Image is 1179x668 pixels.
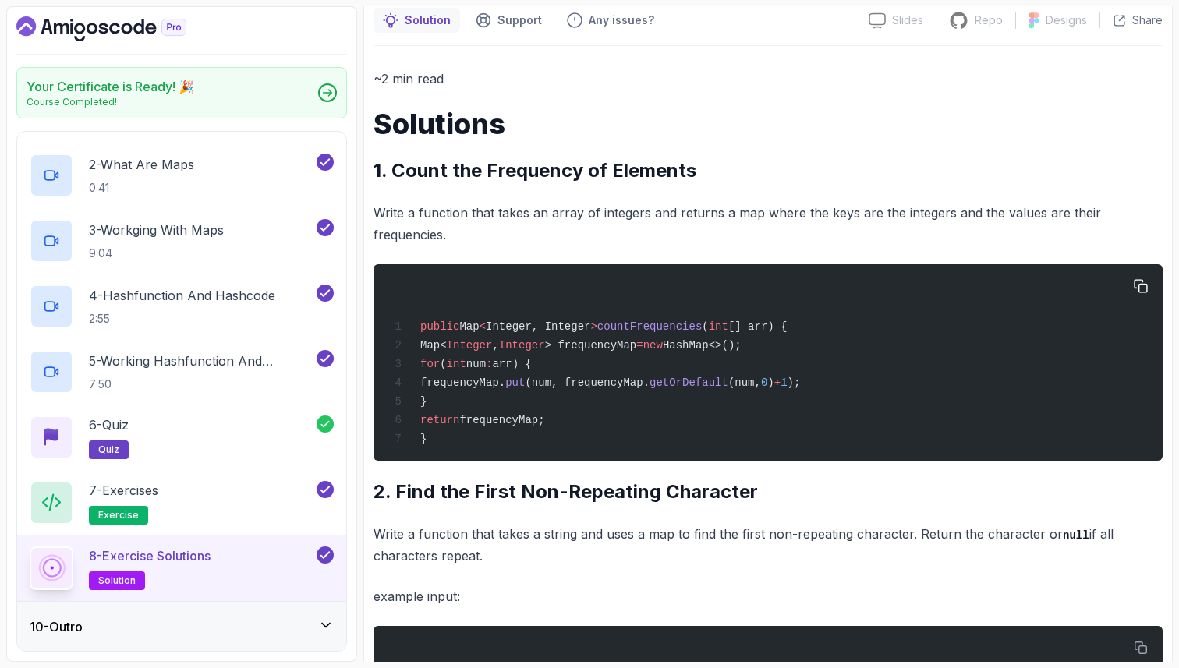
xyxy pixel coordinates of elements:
[89,415,129,434] p: 6 - Quiz
[374,523,1163,567] p: Write a function that takes a string and uses a map to find the first non-repeating character. Re...
[89,481,158,500] p: 7 - Exercises
[30,350,334,394] button: 5-Working Hashfunction And Hashcode7:50
[447,339,493,352] span: Integer
[16,16,222,41] a: Dashboard
[597,320,702,333] span: countFrequencies
[420,339,447,352] span: Map<
[545,339,637,352] span: > frequencyMap
[466,358,486,370] span: num
[663,339,742,352] span: HashMap<>();
[27,96,194,108] p: Course Completed!
[420,414,459,426] span: return
[590,320,597,333] span: >
[702,320,708,333] span: (
[643,339,663,352] span: new
[1046,12,1087,28] p: Designs
[636,339,643,352] span: =
[975,12,1003,28] p: Repo
[30,415,334,459] button: 6-Quizquiz
[374,8,460,33] button: notes button
[420,376,505,389] span: frequencyMap.
[374,158,1163,183] h2: 1. Count the Frequency of Elements
[1063,529,1089,542] code: null
[480,320,486,333] span: <
[497,12,542,28] p: Support
[728,376,761,389] span: (num,
[374,202,1163,246] p: Write a function that takes an array of integers and returns a map where the keys are the integer...
[492,339,498,352] span: ,
[98,444,119,456] span: quiz
[89,286,275,305] p: 4 - Hashfunction And Hashcode
[89,246,224,261] p: 9:04
[17,602,346,652] button: 10-Outro
[420,433,427,445] span: }
[27,77,194,96] h2: Your Certificate is Ready! 🎉
[492,358,531,370] span: arr) {
[589,12,654,28] p: Any issues?
[505,376,525,389] span: put
[486,320,590,333] span: Integer, Integer
[440,358,446,370] span: (
[761,376,767,389] span: 0
[459,320,479,333] span: Map
[650,376,728,389] span: getOrDefault
[486,358,492,370] span: :
[30,546,334,590] button: 8-Exercise Solutionssolution
[420,395,427,408] span: }
[374,585,1163,607] p: example input:
[374,108,1163,140] h1: Solutions
[374,68,1163,90] p: ~2 min read
[1132,12,1163,28] p: Share
[709,320,728,333] span: int
[774,376,781,389] span: +
[30,154,334,197] button: 2-What Are Maps0:41
[30,481,334,525] button: 7-Exercisesexercise
[558,8,664,33] button: Feedback button
[89,155,194,174] p: 2 - What Are Maps
[89,376,313,392] p: 7:50
[30,617,83,636] h3: 10 - Outro
[447,358,466,370] span: int
[788,376,801,389] span: );
[728,320,788,333] span: [] arr) {
[1099,12,1163,28] button: Share
[30,219,334,263] button: 3-Workging With Maps9:04
[89,311,275,327] p: 2:55
[466,8,551,33] button: Support button
[89,546,211,565] p: 8 - Exercise Solutions
[98,574,136,587] span: solution
[405,12,451,28] p: Solution
[89,180,194,196] p: 0:41
[374,479,1163,504] h2: 2. Find the First Non-Repeating Character
[30,285,334,328] button: 4-Hashfunction And Hashcode2:55
[781,376,787,389] span: 1
[98,509,139,521] span: exercise
[16,67,347,118] a: Your Certificate is Ready! 🎉Course Completed!
[89,352,313,370] p: 5 - Working Hashfunction And Hashcode
[420,358,440,370] span: for
[892,12,923,28] p: Slides
[767,376,774,389] span: )
[420,320,459,333] span: public
[459,414,544,426] span: frequencyMap;
[89,221,224,239] p: 3 - Workging With Maps
[499,339,545,352] span: Integer
[525,376,650,389] span: (num, frequencyMap.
